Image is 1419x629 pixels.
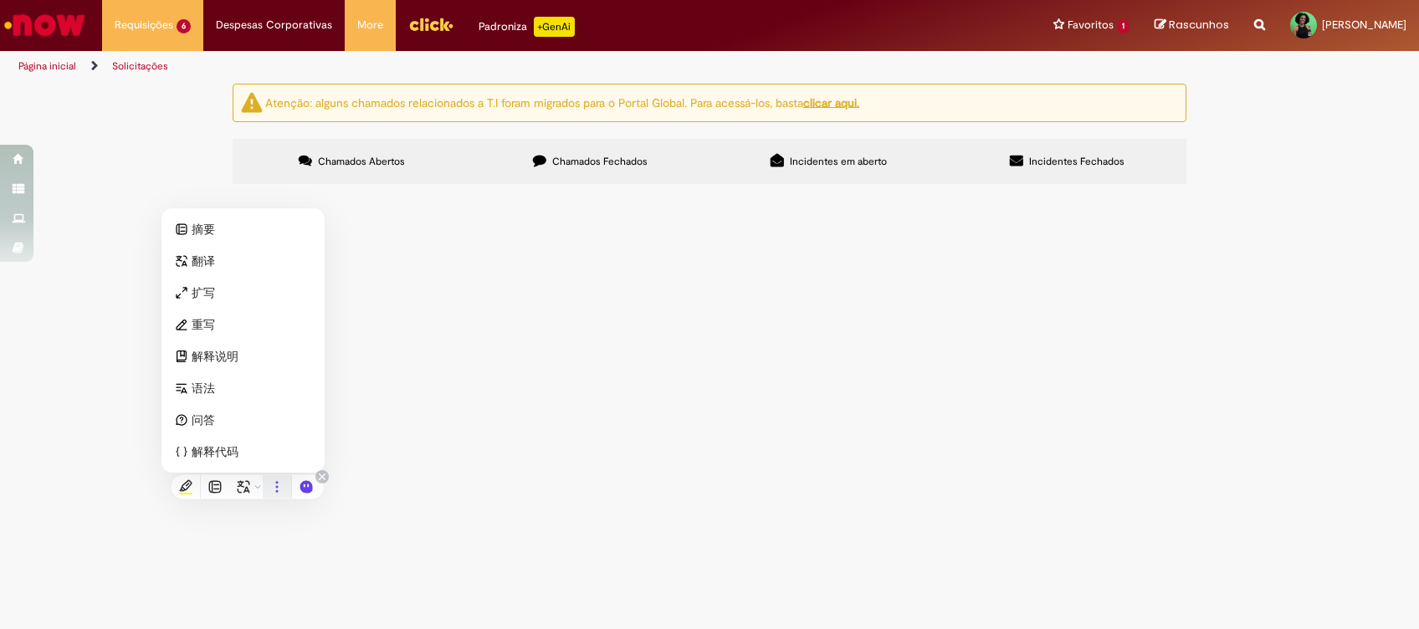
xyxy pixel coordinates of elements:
a: clicar aqui. [803,95,859,110]
span: [PERSON_NAME] [1322,18,1406,32]
span: Incidentes em aberto [790,155,887,168]
ul: Trilhas de página [13,51,934,82]
img: click_logo_yellow_360x200.png [408,12,453,37]
a: Página inicial [18,59,76,73]
ng-bind-html: Atenção: alguns chamados relacionados a T.I foram migrados para o Portal Global. Para acessá-los,... [265,95,859,110]
a: Solicitações [112,59,168,73]
span: Favoritos [1068,17,1114,33]
a: Rascunhos [1155,18,1229,33]
img: ServiceNow [2,8,88,42]
span: 6 [177,19,191,33]
span: 1 [1117,19,1130,33]
span: Requisições [115,17,173,33]
span: Chamados Abertos [318,155,405,168]
span: Despesas Corporativas [216,17,332,33]
span: Rascunhos [1169,17,1229,33]
span: More [357,17,383,33]
span: Incidentes Fechados [1029,155,1124,168]
div: Padroniza [479,17,575,37]
p: +GenAi [534,17,575,37]
span: Chamados Fechados [552,155,648,168]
